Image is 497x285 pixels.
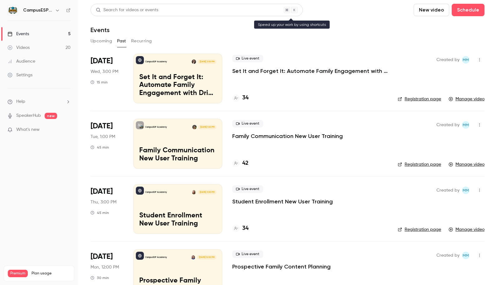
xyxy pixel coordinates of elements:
span: [DATE] [91,252,113,262]
a: SpeakerHub [16,112,41,119]
span: What's new [16,126,40,133]
img: Kerri Meeks-Griffin [191,255,195,259]
span: Help [16,98,25,105]
img: Mira Gandhi [192,125,197,129]
span: Live event [232,185,263,193]
a: Manage video [449,96,485,102]
span: [DATE] 3:00 PM [198,190,216,194]
span: MM [463,121,469,129]
a: Registration page [398,96,441,102]
iframe: Noticeable Trigger [63,127,71,133]
div: Settings [7,72,32,78]
p: CampusESP Academy [145,191,167,194]
span: Created by [436,121,460,129]
span: Created by [436,252,460,259]
span: Created by [436,56,460,64]
div: Videos [7,45,30,51]
h4: 34 [242,224,248,233]
h1: Events [91,26,110,34]
div: Events [7,31,29,37]
span: [DATE] [91,121,113,131]
button: Recurring [131,36,152,46]
h4: 34 [242,94,248,102]
a: Registration page [398,161,441,168]
span: Mairin Matthews [462,187,470,194]
span: Mairin Matthews [462,252,470,259]
span: [DATE] [91,187,113,197]
a: Manage video [449,226,485,233]
div: 30 min [91,275,109,280]
div: 15 min [91,80,108,85]
button: Schedule [452,4,485,16]
div: 45 min [91,210,109,215]
span: Live event [232,250,263,258]
button: Upcoming [91,36,112,46]
img: Mairin Matthews [192,190,196,194]
span: Mon, 12:00 PM [91,264,119,270]
span: Thu, 3:00 PM [91,199,116,205]
img: CampusESP Academy [8,5,18,15]
span: [DATE] 1:00 PM [198,125,216,129]
span: Live event [232,120,263,127]
span: MM [463,187,469,194]
a: 34 [232,224,248,233]
a: 42 [232,159,248,168]
img: Rebecca McCrory [192,59,196,64]
span: new [45,113,57,119]
div: Sep 23 Tue, 1:00 PM (America/New York) [91,119,123,169]
p: Student Enrollment New User Training [139,212,216,228]
a: Set It and Forget It: Automate Family Engagement with Drip Text Messages [232,67,388,75]
div: 45 min [91,145,109,150]
span: Premium [8,270,28,277]
span: Plan usage [32,271,70,276]
a: Manage video [449,161,485,168]
a: Prospective Family Content Planning [232,263,331,270]
span: Mairin Matthews [462,56,470,64]
span: MM [463,56,469,64]
div: Search for videos or events [96,7,158,13]
div: Oct 8 Wed, 3:00 PM (America/New York) [91,54,123,103]
span: Live event [232,55,263,62]
p: Family Communication New User Training [139,147,216,163]
p: Set It and Forget It: Automate Family Engagement with Drip Text Messages [139,74,216,97]
p: CampusESP Academy [145,256,167,259]
a: Family Communication New User Training [232,132,343,140]
div: Audience [7,58,35,64]
span: [DATE] 12:00 PM [197,255,216,259]
h6: CampusESP Academy [23,7,52,13]
a: Student Enrollment New User Training [232,198,333,205]
span: Created by [436,187,460,194]
span: [DATE] [91,56,113,66]
h4: 42 [242,159,248,168]
span: [DATE] 3:00 PM [198,59,216,64]
span: Tue, 1:00 PM [91,134,115,140]
button: New video [414,4,449,16]
a: Registration page [398,226,441,233]
p: CampusESP Academy [145,60,167,63]
span: Mairin Matthews [462,121,470,129]
button: Past [117,36,126,46]
div: Sep 18 Thu, 3:00 PM (America/New York) [91,184,123,234]
a: 34 [232,94,248,102]
span: Wed, 3:00 PM [91,69,118,75]
a: Family Communication New User TrainingCampusESP AcademyMira Gandhi[DATE] 1:00 PMFamily Communicat... [133,119,222,169]
span: MM [463,252,469,259]
li: help-dropdown-opener [7,98,71,105]
a: Set It and Forget It: Automate Family Engagement with Drip Text MessagesCampusESP AcademyRebecca ... [133,54,222,103]
a: Student Enrollment New User TrainingCampusESP AcademyMairin Matthews[DATE] 3:00 PMStudent Enrollm... [133,184,222,234]
p: CampusESP Academy [145,126,167,129]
